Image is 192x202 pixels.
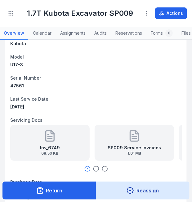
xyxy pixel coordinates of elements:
span: [DATE] [10,104,24,109]
span: Kubota [10,41,26,46]
h1: 1.7T Kubota Excavator SP009 [27,8,133,18]
button: Reassign [96,182,190,200]
span: Last Service Date [10,96,48,102]
a: Calendar [29,27,55,40]
a: Forms0 [147,27,176,40]
a: Audits [91,27,110,40]
strong: SP009 Service Invoices [108,145,161,151]
span: Servicing Docs [10,117,42,123]
span: U17-3 [10,62,23,67]
time: 6/6/2025, 12:00:00 AM [10,104,24,109]
span: 1.01 MB [108,151,161,156]
div: 0 [165,29,173,37]
span: Purchase Date [10,179,42,185]
span: Model [10,54,24,59]
span: Serial Number [10,75,41,81]
a: Assignments [56,27,89,40]
a: Reservations [112,27,146,40]
button: Return [2,182,96,200]
span: 47561 [10,83,24,88]
button: Toggle navigation [5,7,17,19]
button: Actions [155,7,187,19]
strong: Inv_6749 [40,145,60,151]
span: 68.59 KB [40,151,60,156]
